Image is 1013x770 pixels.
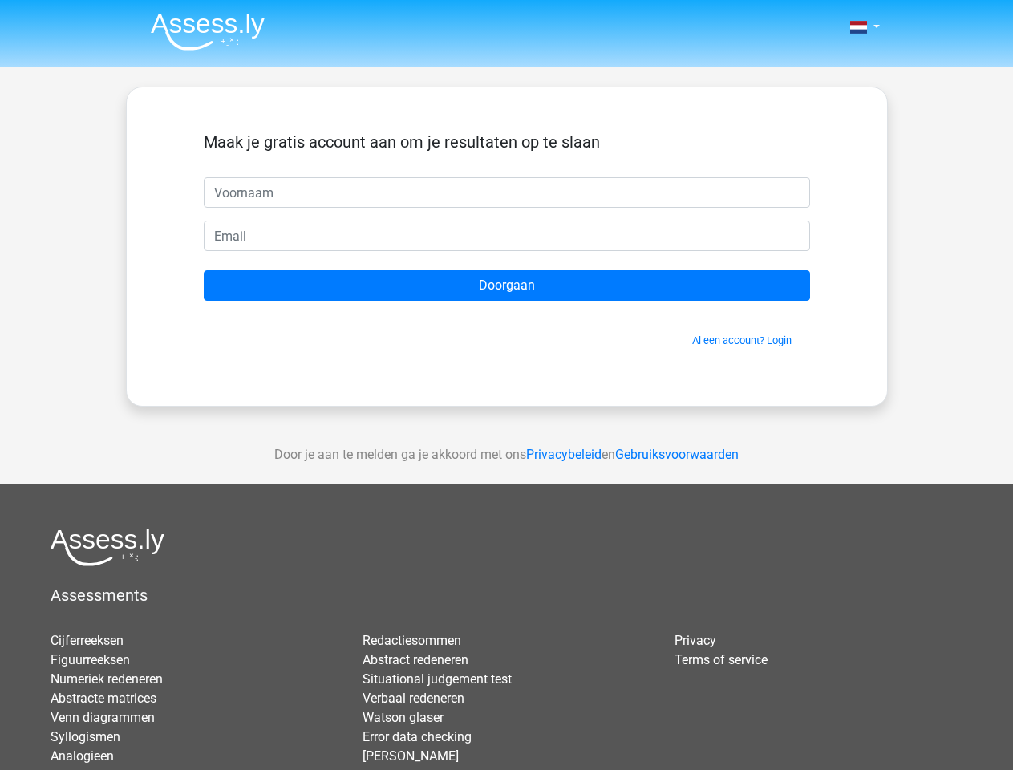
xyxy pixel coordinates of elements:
[51,729,120,744] a: Syllogismen
[51,748,114,764] a: Analogieen
[675,652,768,667] a: Terms of service
[51,586,962,605] h5: Assessments
[363,652,468,667] a: Abstract redeneren
[692,334,792,346] a: Al een account? Login
[51,710,155,725] a: Venn diagrammen
[363,671,512,687] a: Situational judgement test
[615,447,739,462] a: Gebruiksvoorwaarden
[363,633,461,648] a: Redactiesommen
[204,132,810,152] h5: Maak je gratis account aan om je resultaten op te slaan
[363,710,444,725] a: Watson glaser
[51,529,164,566] img: Assessly logo
[204,221,810,251] input: Email
[204,270,810,301] input: Doorgaan
[51,671,163,687] a: Numeriek redeneren
[51,633,124,648] a: Cijferreeksen
[51,691,156,706] a: Abstracte matrices
[675,633,716,648] a: Privacy
[151,13,265,51] img: Assessly
[363,691,464,706] a: Verbaal redeneren
[363,729,472,744] a: Error data checking
[363,748,459,764] a: [PERSON_NAME]
[51,652,130,667] a: Figuurreeksen
[526,447,602,462] a: Privacybeleid
[204,177,810,208] input: Voornaam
